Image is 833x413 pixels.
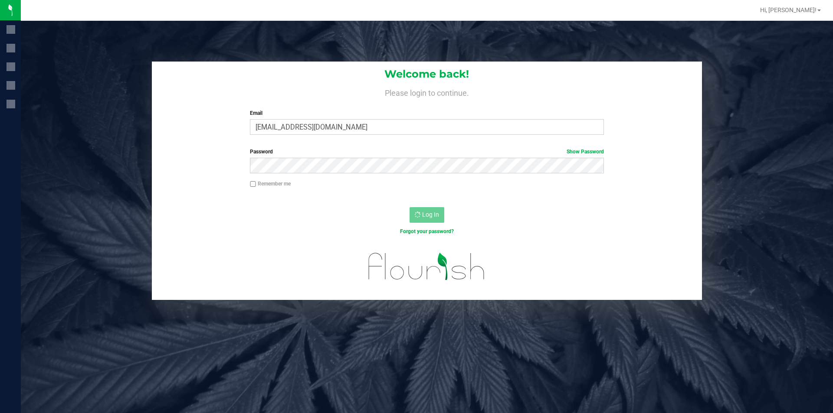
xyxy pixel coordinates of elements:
[358,244,495,289] img: flourish_logo.svg
[567,149,604,155] a: Show Password
[400,228,454,234] a: Forgot your password?
[410,207,444,223] button: Log In
[250,180,291,188] label: Remember me
[760,7,817,13] span: Hi, [PERSON_NAME]!
[152,87,702,97] h4: Please login to continue.
[250,149,273,155] span: Password
[250,109,603,117] label: Email
[422,211,439,218] span: Log In
[250,181,256,187] input: Remember me
[152,68,702,80] h1: Welcome back!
